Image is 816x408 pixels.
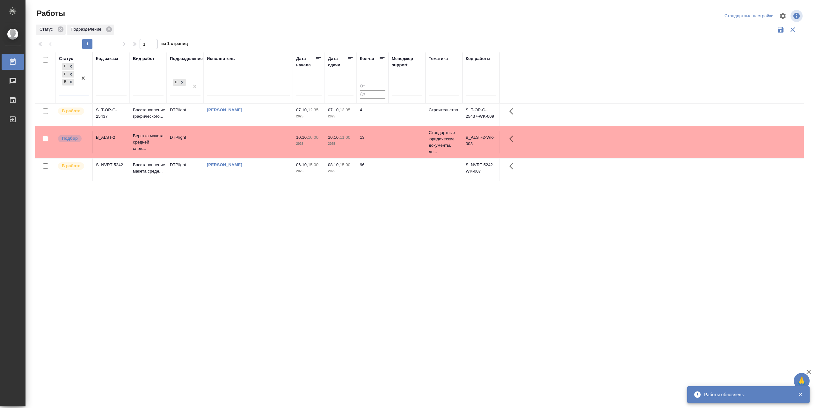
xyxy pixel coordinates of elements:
[62,108,80,114] p: В работе
[340,135,350,140] p: 11:00
[133,162,164,174] p: Восстановление макета средн...
[96,162,127,168] div: S_NVRT-5242
[296,141,322,147] p: 2025
[96,56,118,62] div: Код заказа
[704,391,788,398] div: Работы обновлены
[62,79,67,85] div: В работе
[296,108,308,112] p: 07.10,
[360,56,374,62] div: Кол-во
[328,108,340,112] p: 07.10,
[62,70,75,78] div: Подбор, Готов к работе, В работе
[775,8,790,24] span: Настроить таблицу
[207,108,242,112] a: [PERSON_NAME]
[723,11,775,21] div: split button
[775,24,787,36] button: Сохранить фильтры
[794,392,807,397] button: Закрыть
[506,159,521,174] button: Здесь прячутся важные кнопки
[296,113,322,120] p: 2025
[328,113,353,120] p: 2025
[357,131,389,153] td: 13
[57,162,89,170] div: Исполнитель выполняет работу
[172,78,186,86] div: DTPlight
[429,107,459,113] p: Строительство
[392,56,422,68] div: Менеджер support
[296,135,308,140] p: 10.10,
[296,162,308,167] p: 06.10,
[466,56,490,62] div: Код работы
[167,159,204,181] td: DTPlight
[96,107,127,120] div: S_T-OP-C-25437
[296,168,322,174] p: 2025
[296,56,315,68] div: Дата начала
[308,135,318,140] p: 10:00
[167,104,204,126] td: DTPlight
[133,133,164,152] p: Верстка макета средней слож...
[506,131,521,146] button: Здесь прячутся важные кнопки
[328,141,353,147] p: 2025
[62,71,67,78] div: Готов к работе
[59,56,73,62] div: Статус
[328,162,340,167] p: 08.10,
[360,90,385,98] input: До
[67,25,114,35] div: Подразделение
[173,79,179,86] div: DTPlight
[328,135,340,140] p: 10.10,
[357,159,389,181] td: 96
[133,56,155,62] div: Вид работ
[62,78,75,86] div: Подбор, Готов к работе, В работе
[429,56,448,62] div: Тематика
[328,168,353,174] p: 2025
[787,24,799,36] button: Сбросить фильтры
[35,8,65,19] span: Работы
[340,108,350,112] p: 13:05
[463,131,499,153] td: B_ALST-2-WK-003
[790,10,804,22] span: Посмотреть информацию
[794,373,810,389] button: 🙏
[62,63,67,70] div: Подбор
[133,107,164,120] p: Восстановление графического...
[62,63,75,70] div: Подбор, Готов к работе, В работе
[357,104,389,126] td: 4
[170,56,203,62] div: Подразделение
[328,56,347,68] div: Дата сдачи
[796,374,807,388] span: 🙏
[96,134,127,141] div: B_ALST-2
[429,130,459,155] p: Стандартные юридические документы, до...
[57,134,89,143] div: Можно подбирать исполнителей
[71,26,104,33] p: Подразделение
[308,108,318,112] p: 12:35
[463,104,499,126] td: S_T-OP-C-25437-WK-009
[340,162,350,167] p: 15:00
[36,25,66,35] div: Статус
[57,107,89,115] div: Исполнитель выполняет работу
[207,56,235,62] div: Исполнитель
[62,135,78,142] p: Подбор
[167,131,204,153] td: DTPlight
[161,40,188,49] span: из 1 страниц
[463,159,499,181] td: S_NVRT-5242-WK-007
[62,163,80,169] p: В работе
[40,26,55,33] p: Статус
[308,162,318,167] p: 15:00
[506,104,521,119] button: Здесь прячутся важные кнопки
[360,83,385,91] input: От
[207,162,242,167] a: [PERSON_NAME]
